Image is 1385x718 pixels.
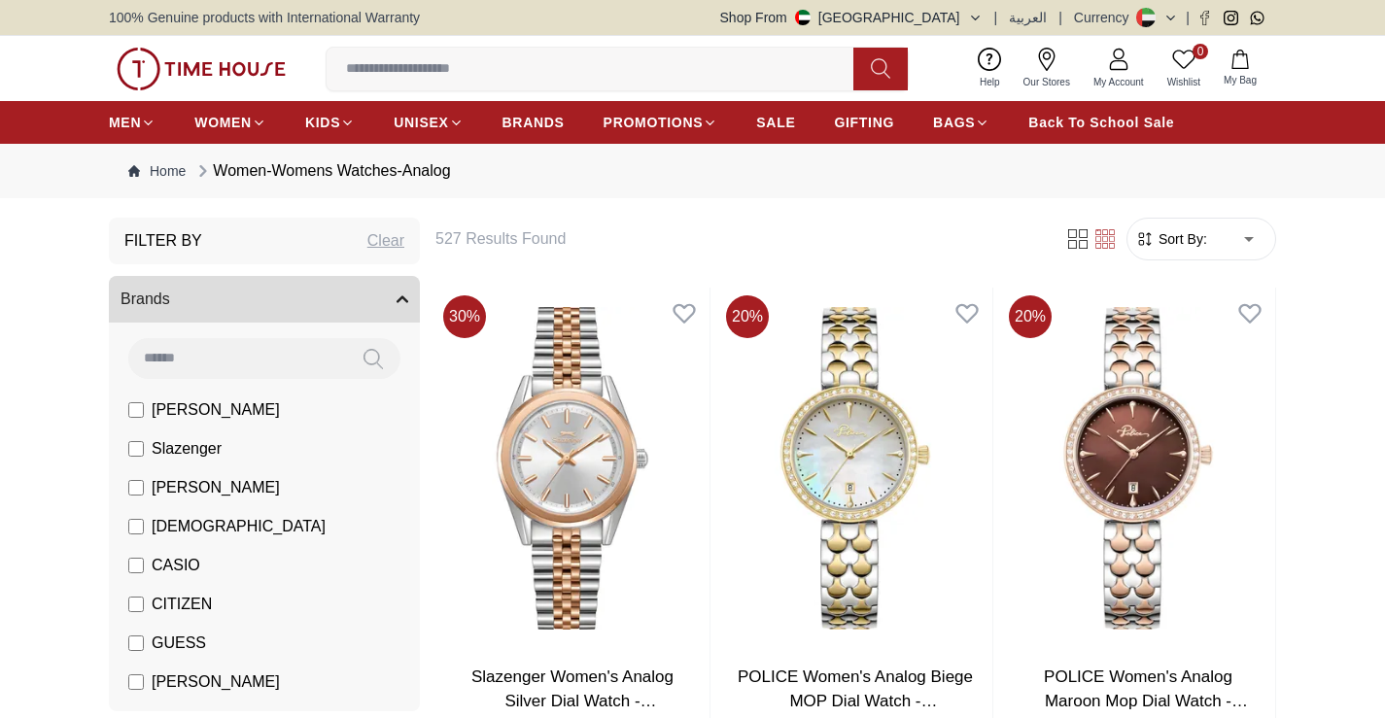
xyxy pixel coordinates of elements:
[194,105,266,140] a: WOMEN
[502,113,565,132] span: BRANDS
[152,554,200,577] span: CASIO
[1212,46,1268,91] button: My Bag
[795,10,811,25] img: United Arab Emirates
[128,558,144,573] input: CASIO
[117,48,286,90] img: ...
[756,113,795,132] span: SALE
[152,398,280,422] span: [PERSON_NAME]
[1012,44,1082,93] a: Our Stores
[152,476,280,499] span: [PERSON_NAME]
[121,288,170,311] span: Brands
[933,113,975,132] span: BAGS
[1193,44,1208,59] span: 0
[1009,295,1052,338] span: 20 %
[1160,75,1208,89] span: Wishlist
[1155,229,1207,249] span: Sort By:
[109,276,420,323] button: Brands
[968,44,1012,93] a: Help
[109,113,141,132] span: MEN
[1086,75,1152,89] span: My Account
[1156,44,1212,93] a: 0Wishlist
[152,593,212,616] span: CITIZEN
[718,288,992,649] img: POLICE Women's Analog Biege MOP Dial Watch - PEWLG0076303
[604,113,704,132] span: PROMOTIONS
[128,402,144,418] input: [PERSON_NAME]
[435,288,710,649] img: Slazenger Women's Analog Silver Dial Watch - SL.9.2463.3.04
[394,113,448,132] span: UNISEX
[109,8,420,27] span: 100% Genuine products with International Warranty
[152,515,326,538] span: [DEMOGRAPHIC_DATA]
[435,227,1041,251] h6: 527 Results Found
[1135,229,1207,249] button: Sort By:
[109,105,156,140] a: MEN
[502,105,565,140] a: BRANDS
[128,597,144,612] input: CITIZEN
[128,674,144,690] input: [PERSON_NAME]
[128,635,144,651] input: GUESS
[152,437,222,461] span: Slazenger
[1009,8,1047,27] button: العربية
[305,113,340,132] span: KIDS
[1186,8,1190,27] span: |
[994,8,998,27] span: |
[972,75,1008,89] span: Help
[756,105,795,140] a: SALE
[109,144,1276,198] nav: Breadcrumb
[152,632,206,655] span: GUESS
[1016,75,1078,89] span: Our Stores
[305,105,355,140] a: KIDS
[194,113,252,132] span: WOMEN
[1028,113,1174,132] span: Back To School Sale
[933,105,989,140] a: BAGS
[1074,8,1137,27] div: Currency
[124,229,202,253] h3: Filter By
[128,519,144,534] input: [DEMOGRAPHIC_DATA]
[726,295,769,338] span: 20 %
[720,8,983,27] button: Shop From[GEOGRAPHIC_DATA]
[193,159,450,183] div: Women-Womens Watches-Analog
[1028,105,1174,140] a: Back To School Sale
[1058,8,1062,27] span: |
[834,113,894,132] span: GIFTING
[152,670,280,694] span: [PERSON_NAME]
[443,295,486,338] span: 30 %
[604,105,718,140] a: PROMOTIONS
[1224,11,1238,25] a: Instagram
[1250,11,1264,25] a: Whatsapp
[834,105,894,140] a: GIFTING
[1001,288,1275,649] img: POLICE Women's Analog Maroon Mop Dial Watch - PEWLG0076302
[128,480,144,496] input: [PERSON_NAME]
[128,161,186,181] a: Home
[1216,73,1264,87] span: My Bag
[394,105,463,140] a: UNISEX
[1197,11,1212,25] a: Facebook
[128,441,144,457] input: Slazenger
[367,229,404,253] div: Clear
